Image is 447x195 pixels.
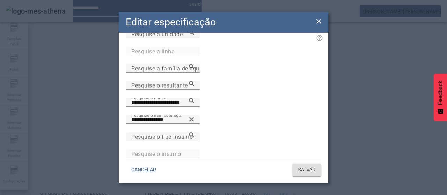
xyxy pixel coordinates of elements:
[437,81,444,105] span: Feedback
[298,166,316,173] span: SALVAR
[434,74,447,121] button: Feedback - Mostrar pesquisa
[131,81,194,90] input: Number
[131,48,175,54] mat-label: Pesquise a linha
[131,112,181,117] mat-label: Pesquise o item catálogo
[131,64,194,73] input: Number
[131,82,188,89] mat-label: Pesquise o resultante
[131,166,156,173] span: CANCELAR
[131,150,181,157] mat-label: Pesquise o insumo
[131,133,193,140] mat-label: Pesquise o tipo insumo
[131,133,194,141] input: Number
[131,98,194,107] input: Number
[131,31,183,37] mat-label: Pesquise a unidade
[292,164,321,176] button: SALVAR
[131,150,194,158] input: Number
[131,95,167,100] mat-label: Pesquise a marca
[126,15,216,30] h2: Editar especificação
[131,115,194,124] input: Number
[126,164,162,176] button: CANCELAR
[131,65,224,72] mat-label: Pesquise a família de equipamento
[131,47,194,55] input: Number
